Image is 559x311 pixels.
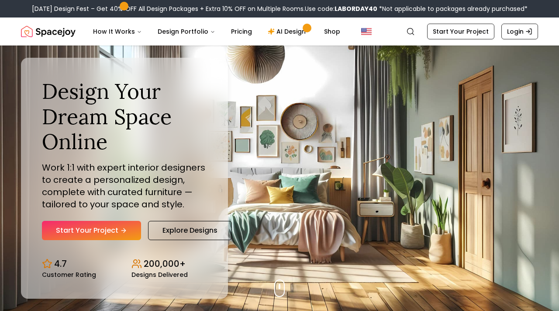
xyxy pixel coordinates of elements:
[21,23,76,40] img: Spacejoy Logo
[377,4,528,13] span: *Not applicable to packages already purchased*
[32,4,528,13] div: [DATE] Design Fest – Get 40% OFF All Design Packages + Extra 10% OFF on Multiple Rooms.
[427,24,494,39] a: Start Your Project
[317,23,347,40] a: Shop
[224,23,259,40] a: Pricing
[21,23,76,40] a: Spacejoy
[151,23,222,40] button: Design Portfolio
[54,258,67,270] p: 4.7
[42,161,207,210] p: Work 1:1 with expert interior designers to create a personalized design, complete with curated fu...
[361,26,372,37] img: United States
[144,258,186,270] p: 200,000+
[305,4,377,13] span: Use code:
[42,272,96,278] small: Customer Rating
[42,251,207,278] div: Design stats
[131,272,188,278] small: Designs Delivered
[86,23,347,40] nav: Main
[501,24,538,39] a: Login
[148,221,232,240] a: Explore Designs
[86,23,149,40] button: How It Works
[335,4,377,13] b: LABORDAY40
[42,221,141,240] a: Start Your Project
[21,17,538,45] nav: Global
[42,79,207,154] h1: Design Your Dream Space Online
[261,23,315,40] a: AI Design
